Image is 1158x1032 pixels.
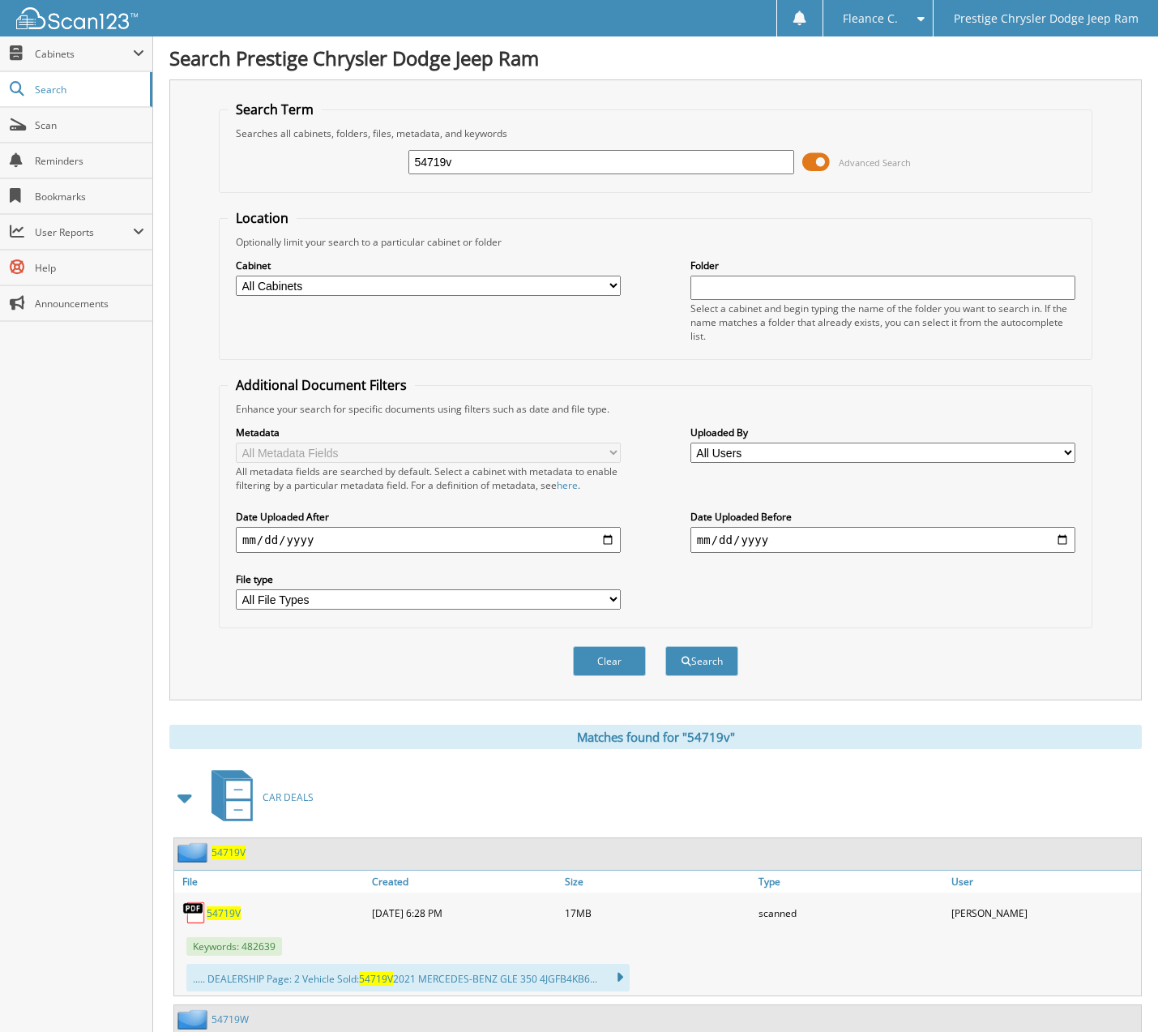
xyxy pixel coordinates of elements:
[35,118,144,132] span: Scan
[236,510,621,524] label: Date Uploaded After
[561,871,754,893] a: Size
[368,871,562,893] a: Created
[228,101,322,118] legend: Search Term
[169,45,1142,71] h1: Search Prestige Chrysler Dodge Jeep Ram
[228,235,1083,249] div: Optionally limit your search to a particular cabinet or folder
[207,906,241,920] a: 54719V
[202,765,314,829] a: CAR DEALS
[169,725,1142,749] div: Matches found for "54719v"
[177,1009,212,1030] img: folder2.png
[35,225,133,239] span: User Reports
[573,646,646,676] button: Clear
[690,527,1075,553] input: end
[843,14,898,24] span: Fleance C.
[174,871,368,893] a: File
[947,897,1141,929] div: [PERSON_NAME]
[228,376,415,394] legend: Additional Document Filters
[228,126,1083,140] div: Searches all cabinets, folders, files, metadata, and keywords
[690,510,1075,524] label: Date Uploaded Before
[263,790,314,804] span: CAR DEALS
[35,83,142,96] span: Search
[557,478,578,492] a: here
[35,297,144,310] span: Announcements
[947,871,1141,893] a: User
[35,47,133,61] span: Cabinets
[236,572,621,586] label: File type
[754,897,948,929] div: scanned
[359,972,393,986] span: 54719V
[212,846,246,859] a: 54719V
[839,156,911,169] span: Advanced Search
[16,7,138,29] img: scan123-logo-white.svg
[954,14,1139,24] span: Prestige Chrysler Dodge Jeep Ram
[35,190,144,203] span: Bookmarks
[690,302,1075,343] div: Select a cabinet and begin typing the name of the folder you want to search in. If the name match...
[236,527,621,553] input: start
[35,154,144,168] span: Reminders
[177,842,212,863] img: folder2.png
[212,1013,249,1026] a: 54719W
[182,901,207,925] img: PDF.png
[186,937,282,956] span: Keywords: 482639
[236,426,621,439] label: Metadata
[236,465,621,492] div: All metadata fields are searched by default. Select a cabinet with metadata to enable filtering b...
[228,209,297,227] legend: Location
[665,646,738,676] button: Search
[368,897,562,929] div: [DATE] 6:28 PM
[236,259,621,272] label: Cabinet
[561,897,754,929] div: 17MB
[35,261,144,275] span: Help
[754,871,948,893] a: Type
[186,964,630,991] div: ..... DEALERSHIP Page: 2 Vehicle Sold: 2021 MERCEDES-BENZ GLE 350 4JGFB4KB6...
[690,426,1075,439] label: Uploaded By
[690,259,1075,272] label: Folder
[228,402,1083,416] div: Enhance your search for specific documents using filters such as date and file type.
